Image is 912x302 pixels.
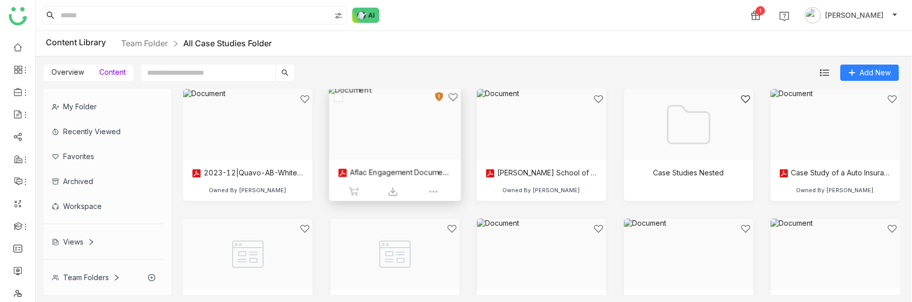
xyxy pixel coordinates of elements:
a: Team Folder [121,38,168,48]
div: Case Study of a Auto Insurance Leader: Project [779,168,892,178]
div: Workspace [44,194,163,219]
img: add_to_share_grey.svg [349,187,359,197]
div: Case Studies Nested [653,168,724,177]
img: ask-buddy-normal.svg [352,8,380,23]
div: Favorites [44,144,163,169]
div: 1 [756,6,765,15]
img: Document [477,219,606,290]
button: Add New [840,65,899,81]
span: Content [99,68,126,76]
div: Aflac Engagement Documents | Alphabet [337,168,452,178]
img: Document [771,89,900,160]
div: Owned By [PERSON_NAME] [796,187,874,194]
img: pdf.svg [485,168,495,178]
img: logo [9,7,27,25]
img: avatar [805,7,821,23]
div: My Folder [44,94,163,119]
img: Document [624,219,753,290]
img: help.svg [779,11,789,21]
a: All Case Studies Folder [183,38,272,48]
img: pdf.svg [191,168,202,178]
div: Content Library [46,37,272,50]
img: list.svg [820,68,829,77]
div: Recently Viewed [44,119,163,144]
div: Archived [44,169,163,194]
img: Paper [330,219,460,290]
button: [PERSON_NAME] [803,7,900,23]
div: Team Folders [52,273,120,282]
img: Paper [183,219,312,290]
div: Owned By [PERSON_NAME] [209,187,287,194]
span: [PERSON_NAME] [825,10,883,21]
img: Document [477,89,606,160]
div: [PERSON_NAME] School of Culinary Arts | O2C ? Peyton Platform Team Lead [485,168,598,178]
img: unverified.svg [434,92,444,102]
img: Folder [663,99,714,150]
img: more-options.svg [428,187,438,197]
img: search-type.svg [334,12,343,20]
div: Owned By [PERSON_NAME] [502,187,580,194]
div: Views [52,237,95,246]
span: Overview [51,68,84,76]
img: Document [183,89,312,160]
img: download.svg [387,187,397,197]
img: Document [771,219,900,290]
div: 2023-12|Quavo-AB-Whitepaper-Rebranded.pdf [191,168,304,178]
img: pdf.svg [779,168,789,178]
span: Add New [860,67,891,78]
